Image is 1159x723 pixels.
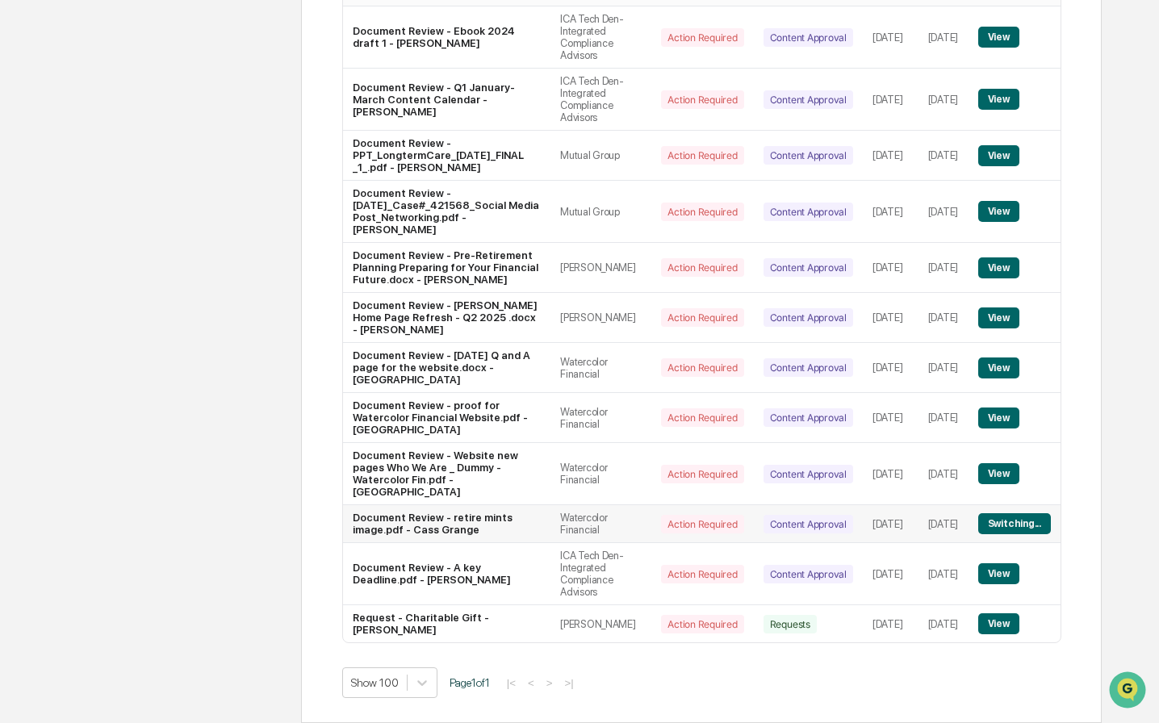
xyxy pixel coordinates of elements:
[863,505,918,543] td: [DATE]
[550,131,651,181] td: Mutual Group
[863,181,918,243] td: [DATE]
[661,358,743,377] div: Action Required
[764,408,853,427] div: Content Approval
[542,676,558,690] button: >
[863,343,918,393] td: [DATE]
[343,443,550,505] td: Document Review - Website new pages Who We Are _ Dummy - Watercolor Fin.pdf - [GEOGRAPHIC_DATA]
[978,563,1019,584] button: View
[978,307,1019,328] button: View
[550,543,651,605] td: ICA Tech Den-Integrated Compliance Advisors
[863,69,918,131] td: [DATE]
[343,505,550,543] td: Document Review - retire mints image.pdf - Cass Grange
[343,243,550,293] td: Document Review - Pre-Retirement Planning Preparing for Your Financial Future.docx - [PERSON_NAME]
[114,273,195,286] a: Powered byPylon
[661,615,743,633] div: Action Required
[343,393,550,443] td: Document Review - proof for Watercolor Financial Website.pdf - [GEOGRAPHIC_DATA]
[32,234,102,250] span: Data Lookup
[133,203,200,219] span: Attestations
[343,543,550,605] td: Document Review - A key Deadline.pdf - [PERSON_NAME]
[764,358,853,377] div: Content Approval
[550,343,651,393] td: Watercolor Financial
[863,393,918,443] td: [DATE]
[450,676,490,689] span: Page 1 of 1
[918,443,969,505] td: [DATE]
[918,6,969,69] td: [DATE]
[42,73,266,90] input: Clear
[550,181,651,243] td: Mutual Group
[978,201,1019,222] button: View
[918,393,969,443] td: [DATE]
[550,605,651,642] td: [PERSON_NAME]
[764,308,853,327] div: Content Approval
[918,181,969,243] td: [DATE]
[550,293,651,343] td: [PERSON_NAME]
[117,205,130,218] div: 🗄️
[863,131,918,181] td: [DATE]
[863,605,918,642] td: [DATE]
[978,463,1019,484] button: View
[918,343,969,393] td: [DATE]
[978,357,1019,378] button: View
[16,34,294,60] p: How can we help?
[764,465,853,483] div: Content Approval
[111,197,207,226] a: 🗄️Attestations
[978,407,1019,428] button: View
[55,140,204,153] div: We're available if you need us!
[343,343,550,393] td: Document Review - [DATE] Q and A page for the website.docx - [GEOGRAPHIC_DATA]
[764,565,853,583] div: Content Approval
[550,6,651,69] td: ICA Tech Den-Integrated Compliance Advisors
[661,146,743,165] div: Action Required
[661,408,743,427] div: Action Required
[764,90,853,109] div: Content Approval
[863,543,918,605] td: [DATE]
[978,257,1019,278] button: View
[764,615,817,633] div: Requests
[863,443,918,505] td: [DATE]
[978,513,1051,534] button: Switching...
[523,676,539,690] button: <
[918,543,969,605] td: [DATE]
[550,243,651,293] td: [PERSON_NAME]
[16,236,29,249] div: 🔎
[661,203,743,221] div: Action Required
[502,676,521,690] button: |<
[32,203,104,219] span: Preclearance
[764,258,853,277] div: Content Approval
[343,6,550,69] td: Document Review - Ebook 2024 draft 1 - [PERSON_NAME]
[274,128,294,148] button: Start new chat
[343,293,550,343] td: Document Review - [PERSON_NAME] Home Page Refresh - Q2 2025 .docx - [PERSON_NAME]
[661,308,743,327] div: Action Required
[661,465,743,483] div: Action Required
[918,605,969,642] td: [DATE]
[978,27,1019,48] button: View
[918,505,969,543] td: [DATE]
[863,6,918,69] td: [DATE]
[661,515,743,533] div: Action Required
[764,28,853,47] div: Content Approval
[661,90,743,109] div: Action Required
[978,89,1019,110] button: View
[764,146,853,165] div: Content Approval
[343,605,550,642] td: Request - Charitable Gift - [PERSON_NAME]
[343,131,550,181] td: Document Review - PPT_LongtermCare_[DATE]_FINAL _1_.pdf - [PERSON_NAME]
[918,243,969,293] td: [DATE]
[55,123,265,140] div: Start new chat
[10,228,108,257] a: 🔎Data Lookup
[343,69,550,131] td: Document Review - Q1 January-March Content Calendar - [PERSON_NAME]
[10,197,111,226] a: 🖐️Preclearance
[1107,670,1151,713] iframe: Open customer support
[161,274,195,286] span: Pylon
[918,69,969,131] td: [DATE]
[550,393,651,443] td: Watercolor Financial
[764,515,853,533] div: Content Approval
[550,69,651,131] td: ICA Tech Den-Integrated Compliance Advisors
[764,203,853,221] div: Content Approval
[661,258,743,277] div: Action Required
[978,613,1019,634] button: View
[978,145,1019,166] button: View
[550,505,651,543] td: Watercolor Financial
[661,565,743,583] div: Action Required
[16,205,29,218] div: 🖐️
